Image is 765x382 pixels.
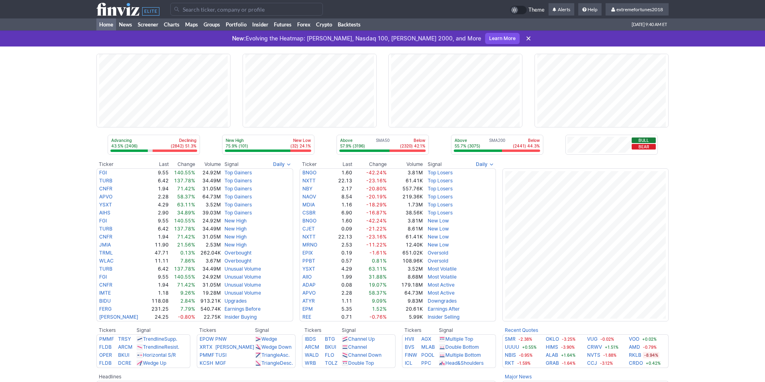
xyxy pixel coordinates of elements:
[302,194,316,200] a: NAOV
[290,137,311,143] p: New Low
[99,360,112,366] a: FLDB
[387,185,423,193] td: 557.76K
[147,241,169,249] td: 11.90
[400,137,425,143] p: Below
[366,242,387,248] span: -11.22%
[180,258,195,264] span: 7.86%
[302,274,312,280] a: AIIO
[224,178,252,184] a: Top Gainers
[224,274,261,280] a: Unusual Volume
[147,185,169,193] td: 1.94
[147,257,169,265] td: 11.11
[147,160,169,168] th: Last
[147,177,169,185] td: 6.42
[224,282,261,288] a: Unusual Volume
[445,352,481,358] a: Multiple Bottom
[428,306,460,312] a: Earnings After
[196,193,221,201] td: 64.73M
[143,336,177,342] a: TrendlineSupp.
[629,351,641,359] a: RKLB
[578,3,602,16] a: Help
[428,274,457,280] a: Most Volatile
[174,266,195,272] span: 137.78%
[224,290,261,296] a: Unusual Volume
[174,274,195,280] span: 140.55%
[428,298,457,304] a: Downgrades
[328,217,353,225] td: 1.60
[302,266,315,272] a: YSXT
[118,344,133,350] a: ARCM
[328,168,353,177] td: 1.60
[215,336,227,342] a: PNW
[226,137,248,143] p: New High
[328,289,353,297] td: 2.28
[505,374,532,380] a: Major News
[328,201,353,209] td: 1.16
[405,352,417,358] a: FINW
[224,234,247,240] a: New High
[340,137,365,143] p: Above
[99,186,112,192] a: CNFR
[348,336,375,342] a: Channel Up
[428,170,453,176] a: Top Losers
[387,289,423,297] td: 64.73M
[261,360,293,366] a: TriangleDesc.
[513,143,540,149] p: (2441) 44.3%
[428,266,457,272] a: Most Volatile
[226,143,248,149] p: 75.9% (101)
[143,344,164,350] span: Trendline
[223,18,249,30] a: Portfolio
[348,352,381,358] a: Channel Down
[387,160,423,168] th: Volume
[177,234,195,240] span: 71.42%
[196,281,221,289] td: 31.05M
[474,160,496,168] button: Signals interval
[606,3,669,16] a: extremefortunes2018
[224,306,261,312] a: Earnings Before
[405,336,414,342] a: HVII
[147,273,169,281] td: 9.55
[99,170,107,176] a: FGI
[273,160,285,168] span: Daily
[196,209,221,217] td: 39.03M
[546,335,559,343] a: OKLO
[135,18,161,30] a: Screener
[196,225,221,233] td: 34.49M
[200,352,214,358] a: PMMF
[201,18,223,30] a: Groups
[387,225,423,233] td: 8.61M
[353,160,387,168] th: Change
[196,185,221,193] td: 31.05M
[387,273,423,281] td: 8.68M
[147,281,169,289] td: 1.94
[271,18,294,30] a: Futures
[387,265,423,273] td: 3.52M
[629,359,643,367] a: CRDO
[387,233,423,241] td: 61.41K
[305,336,316,342] a: IBDS
[366,218,387,224] span: -42.24%
[196,177,221,185] td: 34.49M
[405,344,414,350] a: BVS
[387,201,423,209] td: 1.73M
[325,360,338,366] a: TOLZ
[629,335,639,343] a: VOO
[632,144,656,150] button: Bear
[196,233,221,241] td: 31.05M
[143,336,164,342] span: Trendline
[147,249,169,257] td: 47.71
[328,209,353,217] td: 6.90
[99,282,112,288] a: CNFR
[99,336,114,342] a: PMMF
[428,161,442,168] span: Signal
[476,160,488,168] span: Daily
[170,3,323,16] input: Search
[340,143,365,149] p: 57.9% (3196)
[180,250,195,256] span: 0.13%
[428,290,455,296] a: Most Active
[546,343,558,351] a: HIMS
[99,344,112,350] a: FLDB
[99,250,113,256] a: TRML
[366,210,387,216] span: -16.87%
[174,178,195,184] span: 137.78%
